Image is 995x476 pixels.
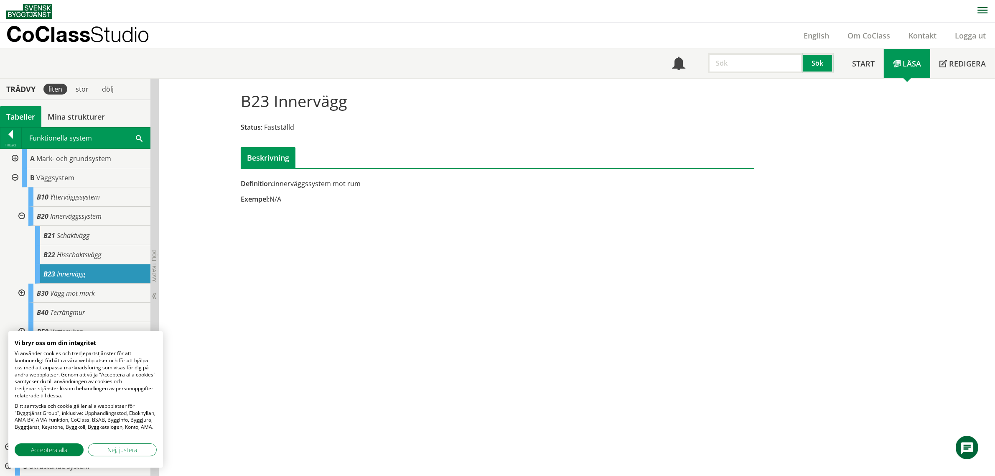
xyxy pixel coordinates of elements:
p: Vi använder cookies och tredjepartstjänster för att kontinuerligt förbättra våra webbplatser och ... [15,350,157,399]
a: Start [843,49,884,78]
a: Om CoClass [838,31,899,41]
span: B [30,173,35,182]
div: N/A [241,194,579,204]
img: Svensk Byggtjänst [6,4,52,19]
span: Terrängmur [50,308,85,317]
span: Sök i tabellen [136,133,143,142]
span: Innervägg [57,269,85,279]
div: dölj [97,84,119,95]
div: Trädvy [2,84,40,94]
span: Ytterväggssystem [50,192,100,202]
div: Funktionella system [22,128,150,148]
div: liten [43,84,67,95]
input: Sök [708,53,803,73]
span: B20 [37,212,48,221]
a: Kontakt [899,31,946,41]
span: Innerväggssystem [50,212,102,221]
div: stor [71,84,94,95]
span: Notifikationer [672,58,685,71]
div: Beskrivning [241,147,295,168]
span: Dölj trädvy [151,249,158,282]
span: Fastställd [264,123,294,132]
span: B23 [43,269,55,279]
span: Nej, justera [107,445,137,454]
span: Acceptera alla [31,445,67,454]
a: CoClassStudio [6,23,167,49]
span: Läsa [903,59,921,69]
span: Definition: [241,179,274,188]
button: Justera cookie preferenser [88,443,157,456]
span: B40 [37,308,48,317]
a: Logga ut [946,31,995,41]
span: Exempel: [241,194,270,204]
a: Redigera [930,49,995,78]
span: Vägg mot mark [50,289,95,298]
h2: Vi bryr oss om din integritet [15,339,157,347]
p: Ditt samtycke och cookie gäller alla webbplatser för "Byggtjänst Group", inklusive: Upphandlingss... [15,403,157,431]
button: Sök [803,53,834,73]
h1: B23 Innervägg [241,92,347,110]
div: Tillbaka [0,142,21,148]
span: Väggsystem [36,173,74,182]
a: Läsa [884,49,930,78]
span: Start [852,59,875,69]
a: Mina strukturer [41,106,111,127]
span: B50 [37,327,48,336]
span: Redigera [949,59,986,69]
span: B22 [43,250,55,259]
span: Schaktvägg [57,231,89,240]
p: CoClass [6,29,149,39]
button: Acceptera alla cookies [15,443,84,456]
span: B21 [43,231,55,240]
span: Mark- och grundsystem [36,154,111,163]
span: B10 [37,192,48,202]
span: Status: [241,123,262,132]
span: Hisschaktsvägg [57,250,101,259]
div: innerväggssystem mot rum [241,179,579,188]
a: English [794,31,838,41]
span: A [30,154,35,163]
span: B30 [37,289,48,298]
span: Vattenvägg [50,327,82,336]
span: Studio [90,22,149,46]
